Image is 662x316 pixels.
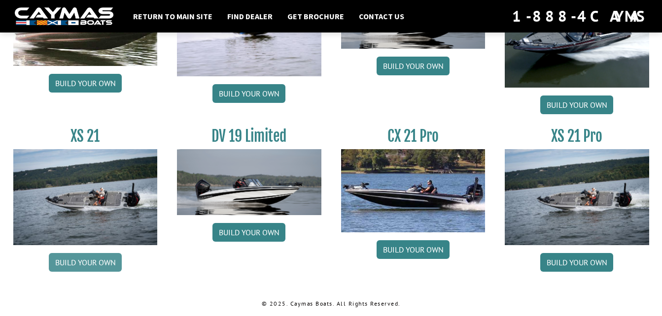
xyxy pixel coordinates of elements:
[177,127,321,145] h3: DV 19 Limited
[377,240,450,259] a: Build your own
[177,149,321,215] img: dv-19-ban_from_website_for_caymas_connect.png
[222,10,278,23] a: Find Dealer
[49,74,122,93] a: Build your own
[212,84,285,103] a: Build your own
[540,253,613,272] a: Build your own
[377,57,450,75] a: Build your own
[341,149,486,232] img: CX-21Pro_thumbnail.jpg
[15,7,113,26] img: white-logo-c9c8dbefe5ff5ceceb0f0178aa75bf4bb51f6bca0971e226c86eb53dfe498488.png
[13,149,158,245] img: XS_21_thumbnail.jpg
[540,95,613,114] a: Build your own
[354,10,409,23] a: Contact Us
[282,10,349,23] a: Get Brochure
[341,127,486,145] h3: CX 21 Pro
[13,127,158,145] h3: XS 21
[49,253,122,272] a: Build your own
[128,10,217,23] a: Return to main site
[512,5,647,27] div: 1-888-4CAYMAS
[505,127,649,145] h3: XS 21 Pro
[13,299,649,308] p: © 2025. Caymas Boats. All Rights Reserved.
[212,223,285,242] a: Build your own
[505,149,649,245] img: XS_21_thumbnail.jpg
